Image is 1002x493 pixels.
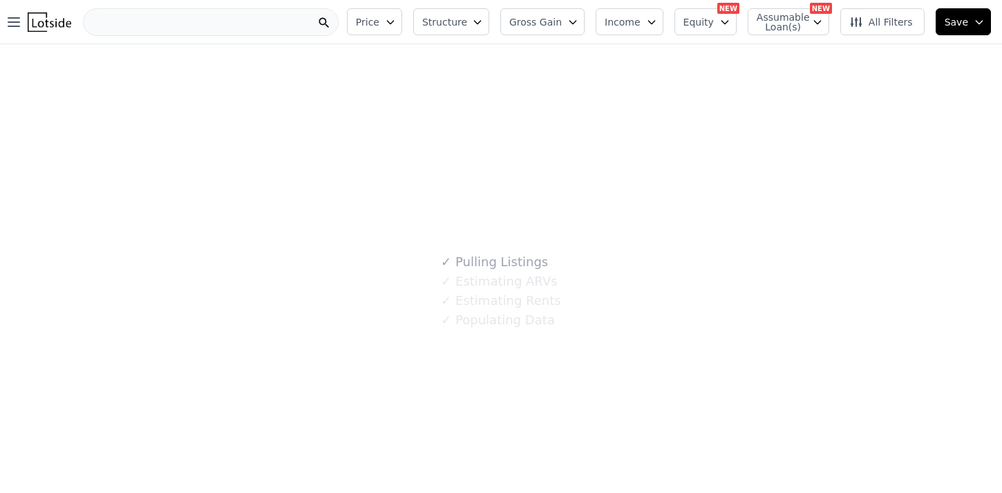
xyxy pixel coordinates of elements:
[441,294,451,308] span: ✓
[441,275,451,288] span: ✓
[945,15,968,29] span: Save
[356,15,379,29] span: Price
[849,15,913,29] span: All Filters
[840,8,925,35] button: All Filters
[757,12,801,32] span: Assumable Loan(s)
[441,252,548,272] div: Pulling Listings
[810,3,832,14] div: NEW
[748,8,829,35] button: Assumable Loan(s)
[936,8,991,35] button: Save
[441,272,557,291] div: Estimating ARVs
[422,15,466,29] span: Structure
[441,310,554,330] div: Populating Data
[441,291,560,310] div: Estimating Rents
[500,8,585,35] button: Gross Gain
[717,3,739,14] div: NEW
[441,255,451,269] span: ✓
[605,15,641,29] span: Income
[347,8,402,35] button: Price
[413,8,489,35] button: Structure
[28,12,71,32] img: Lotside
[509,15,562,29] span: Gross Gain
[596,8,663,35] button: Income
[683,15,714,29] span: Equity
[674,8,737,35] button: Equity
[441,313,451,327] span: ✓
